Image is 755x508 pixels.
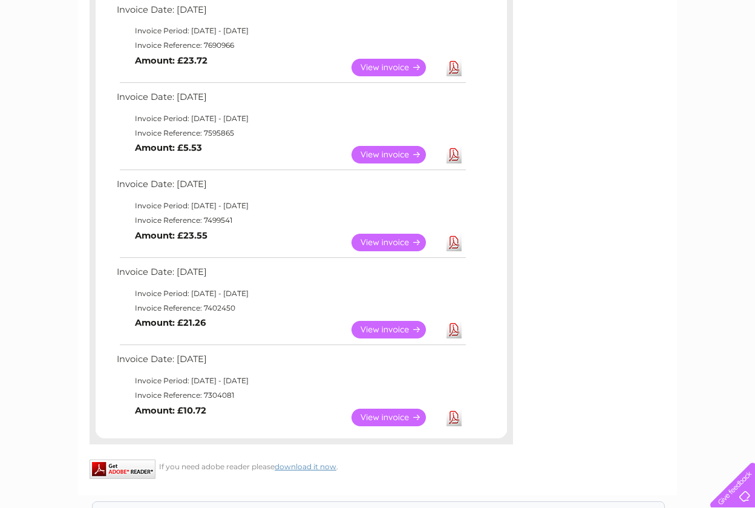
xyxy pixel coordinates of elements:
a: Download [446,146,462,163]
b: Amount: £23.72 [135,55,208,66]
a: 0333 014 3131 [527,6,610,21]
a: Download [446,321,462,338]
a: download it now [275,462,336,471]
b: Amount: £21.26 [135,317,206,328]
b: Amount: £23.55 [135,230,208,241]
td: Invoice Reference: 7595865 [114,126,468,140]
b: Amount: £10.72 [135,405,206,416]
td: Invoice Period: [DATE] - [DATE] [114,199,468,213]
td: Invoice Period: [DATE] - [DATE] [114,111,468,126]
td: Invoice Reference: 7304081 [114,388,468,403]
a: View [351,234,440,251]
div: If you need adobe reader please . [90,460,513,471]
img: logo.png [27,31,88,68]
td: Invoice Date: [DATE] [114,264,468,286]
a: Download [446,409,462,426]
a: Download [446,234,462,251]
a: View [351,146,440,163]
a: View [351,59,440,76]
td: Invoice Period: [DATE] - [DATE] [114,374,468,388]
a: Download [446,59,462,76]
a: Water [542,51,565,61]
a: Energy [572,51,599,61]
a: Contact [675,51,704,61]
td: Invoice Date: [DATE] [114,89,468,111]
a: Log out [715,51,744,61]
a: View [351,321,440,338]
td: Invoice Period: [DATE] - [DATE] [114,24,468,38]
a: View [351,409,440,426]
td: Invoice Reference: 7690966 [114,38,468,53]
td: Invoice Period: [DATE] - [DATE] [114,286,468,301]
td: Invoice Reference: 7402450 [114,301,468,315]
td: Invoice Date: [DATE] [114,351,468,374]
b: Amount: £5.53 [135,142,202,153]
td: Invoice Date: [DATE] [114,176,468,199]
div: Clear Business is a trading name of Verastar Limited (registered in [GEOGRAPHIC_DATA] No. 3667643... [93,7,664,59]
a: Blog [650,51,667,61]
td: Invoice Reference: 7499541 [114,213,468,228]
td: Invoice Date: [DATE] [114,2,468,24]
a: Telecoms [606,51,642,61]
